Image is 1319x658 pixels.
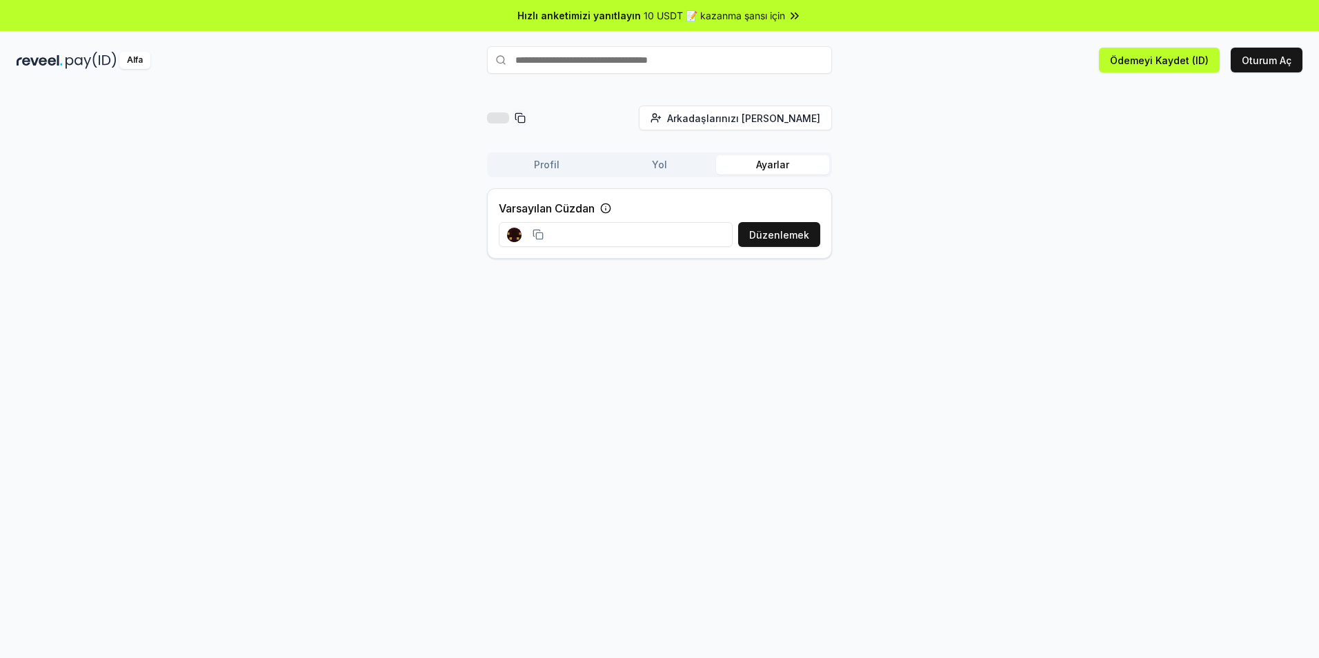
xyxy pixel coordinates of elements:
span: Hızlı anketimizi yanıtlayın [517,8,641,23]
span: Arkadaşlarınızı [PERSON_NAME] [667,111,820,126]
button: Profil [490,155,603,175]
label: Varsayılan Cüzdan [499,200,595,217]
button: Oturum Aç [1231,48,1302,72]
button: Arkadaşlarınızı [PERSON_NAME] [639,106,832,130]
img: reveel_dark [17,52,63,69]
button: Ödemeyi Kaydet (ID) [1099,48,1220,72]
img: pay_id [66,52,117,69]
div: Alfa [119,52,150,69]
button: Yol [603,155,716,175]
button: Düzenlemek [738,222,820,247]
button: Ayarlar [716,155,829,175]
span: 10 USDT 📝 kazanma şansı için [644,8,785,23]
